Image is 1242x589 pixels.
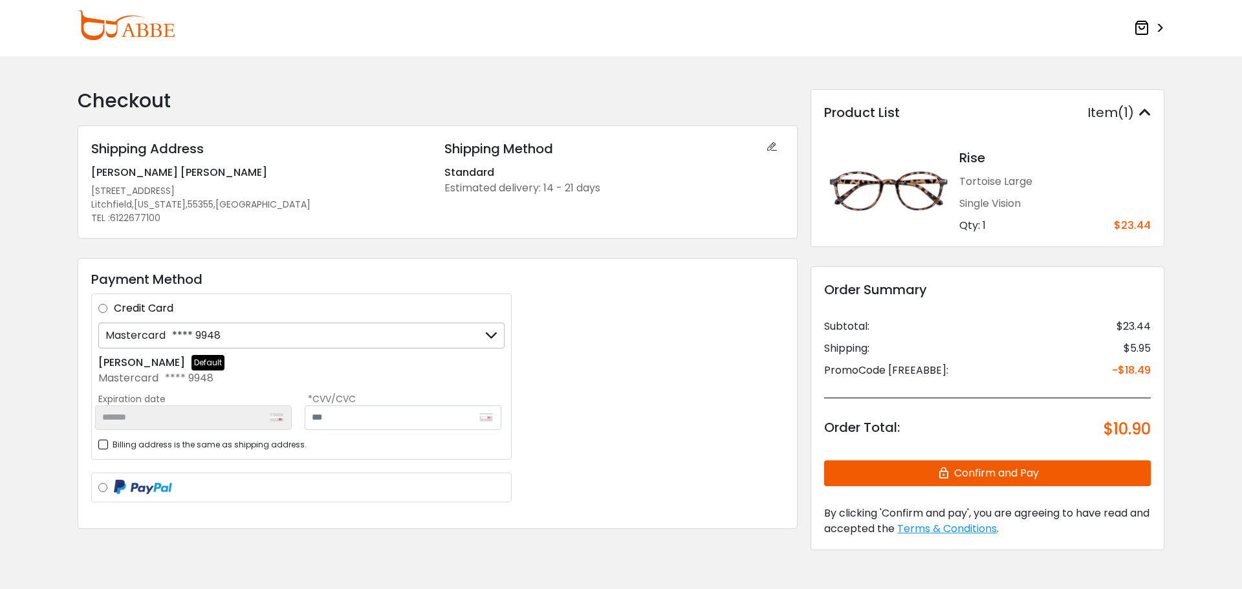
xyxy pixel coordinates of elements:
[824,506,1149,536] span: By clicking 'Confirm and pay', you are agreeing to have read and accepted the
[824,341,869,356] div: Shipping:
[444,165,785,180] div: Standard
[180,165,267,180] span: [PERSON_NAME]
[308,392,505,405] label: *CVV/CVC
[1104,418,1151,441] div: $10.90
[98,436,307,453] label: Billing address is the same as shipping address.
[824,158,953,222] img: large.jpg
[444,180,785,196] div: Estimated delivery: 14 - 21 days
[444,139,785,158] div: Shipping Method
[105,323,221,348] div: Mastercard
[1087,103,1151,122] div: Item(1)
[824,506,1151,537] div: .
[91,184,175,197] span: [STREET_ADDRESS]
[1117,319,1151,334] div: $23.44
[959,174,1151,189] div: Tortoise Large
[191,355,224,370] span: Default
[114,301,505,316] label: Credit Card
[1134,16,1164,40] a: >
[134,198,186,211] span: [US_STATE]
[91,272,784,287] h3: Payment Method
[78,89,798,112] h2: Checkout
[1112,363,1151,378] div: -$18.49
[91,165,178,180] span: [PERSON_NAME]
[959,148,1151,167] div: Rise
[114,480,172,495] img: paypal-logo.png
[824,460,1151,486] button: Confirm and Pay
[188,198,213,211] span: 55355
[91,139,431,158] div: Shipping Address
[824,319,869,334] div: Subtotal:
[1114,218,1151,233] div: $23.44
[98,392,295,405] label: Expiration date
[110,211,160,224] span: 6122677100
[824,363,948,378] div: PromoCode [FREEABBE]:
[1124,341,1151,356] div: $5.95
[91,211,431,225] div: TEL :
[98,355,185,370] div: [PERSON_NAME]
[98,370,505,386] div: Mastercard
[824,280,1151,299] div: Order Summary
[91,198,132,211] span: Litchfield
[897,521,997,536] span: Terms & Conditions
[959,218,986,233] div: Qty: 1
[78,10,175,40] img: abbeglasses.com
[824,418,900,441] div: Order Total:
[1152,17,1164,40] span: >
[91,198,431,211] div: , , ,
[215,198,310,211] span: [GEOGRAPHIC_DATA]
[824,103,900,122] div: Product List
[959,196,1151,211] div: single vision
